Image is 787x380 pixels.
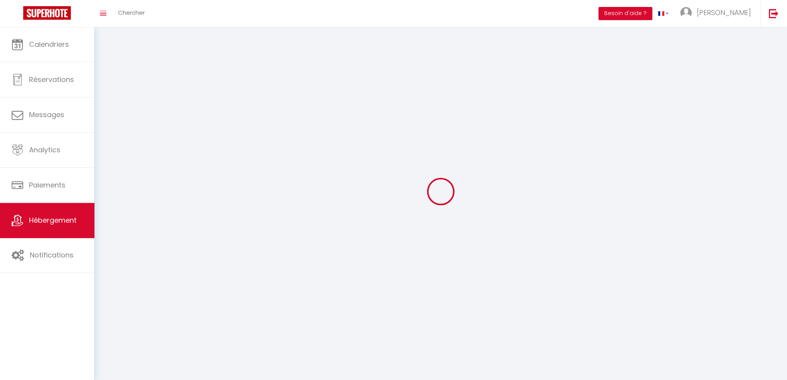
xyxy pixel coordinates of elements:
[29,180,65,190] span: Paiements
[769,9,778,18] img: logout
[29,145,60,155] span: Analytics
[118,9,145,17] span: Chercher
[29,75,74,84] span: Réservations
[697,8,751,17] span: [PERSON_NAME]
[680,7,692,19] img: ...
[23,6,71,20] img: Super Booking
[598,7,652,20] button: Besoin d'aide ?
[29,110,64,119] span: Messages
[29,215,77,225] span: Hébergement
[30,250,74,260] span: Notifications
[29,39,69,49] span: Calendriers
